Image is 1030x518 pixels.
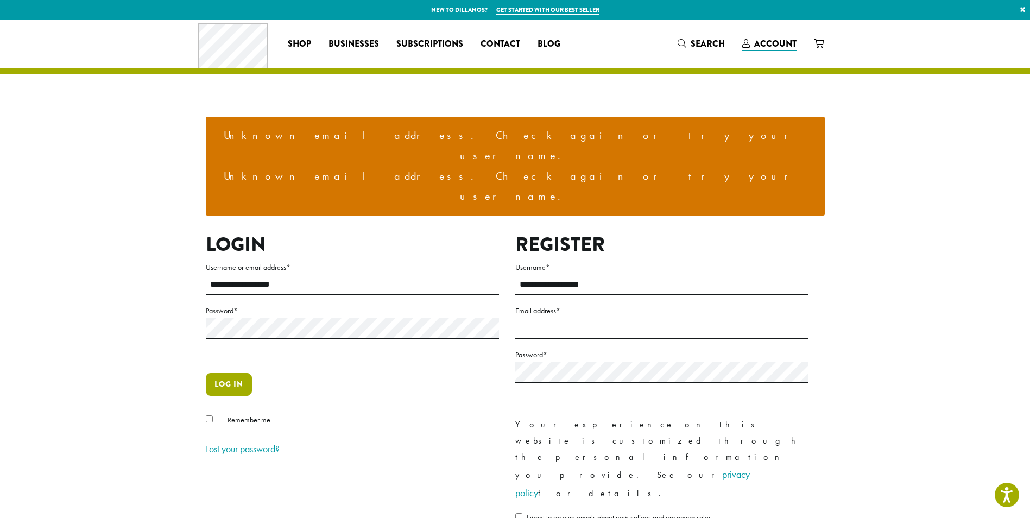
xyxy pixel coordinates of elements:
a: Shop [279,35,320,53]
label: Password [515,348,808,362]
a: privacy policy [515,468,750,499]
span: Blog [538,37,560,51]
button: Log in [206,373,252,396]
span: Remember me [228,415,270,425]
span: Shop [288,37,311,51]
span: Subscriptions [396,37,463,51]
p: Your experience on this website is customized through the personal information you provide. See o... [515,416,808,502]
label: Password [206,304,499,318]
a: Lost your password? [206,443,280,455]
li: Unknown email address. Check again or try your username. [214,125,816,166]
a: Get started with our best seller [496,5,599,15]
li: Unknown email address. Check again or try your username. [214,166,816,207]
a: Search [669,35,734,53]
span: Account [754,37,797,50]
h2: Login [206,233,499,256]
span: Businesses [328,37,379,51]
label: Email address [515,304,808,318]
label: Username or email address [206,261,499,274]
span: Search [691,37,725,50]
h2: Register [515,233,808,256]
span: Contact [481,37,520,51]
label: Username [515,261,808,274]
